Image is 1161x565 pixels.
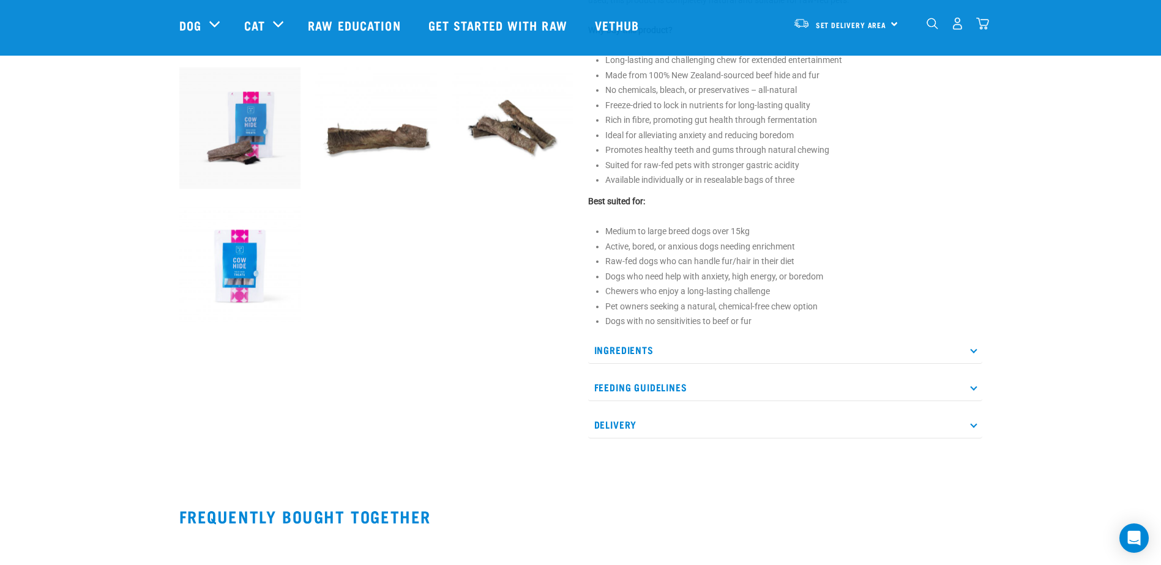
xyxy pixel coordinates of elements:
li: Dogs who need help with anxiety, high energy, or boredom [605,270,982,283]
p: Feeding Guidelines [588,374,982,401]
a: Raw Education [296,1,416,50]
li: Pet owners seeking a natural, chemical-free chew option [605,300,982,313]
li: Freeze-dried to lock in nutrients for long-lasting quality [605,99,982,112]
img: RE Product Shoot 2023 Nov8600 [179,205,301,327]
li: Ideal for alleviating anxiety and reducing boredom [605,129,982,142]
span: Set Delivery Area [816,23,887,27]
img: Cowhide [452,67,573,189]
li: Long-lasting and challenging chew for extended entertainment [605,54,982,67]
img: home-icon-1@2x.png [927,18,938,29]
strong: Best suited for: [588,196,645,206]
img: user.png [951,17,964,30]
li: Rich in fibre, promoting gut health through fermentation [605,114,982,127]
li: Medium to large breed dogs over 15kg [605,225,982,238]
li: Made from 100% New Zealand-sourced beef hide and fur [605,69,982,82]
img: Cowhide 2 [315,67,437,189]
div: Open Intercom Messenger [1119,523,1149,553]
img: van-moving.png [793,18,810,29]
li: Raw-fed dogs who can handle fur/hair in their diet [605,255,982,268]
li: Suited for raw-fed pets with stronger gastric acidity [605,159,982,172]
li: Dogs with no sensitivities to beef or fur [605,315,982,328]
a: Get started with Raw [416,1,583,50]
a: Vethub [583,1,655,50]
li: No chemicals, bleach, or preservatives – all-natural [605,84,982,97]
li: Promotes healthy teeth and gums through natural chewing [605,144,982,157]
a: Cat [244,16,265,34]
li: Active, bored, or anxious dogs needing enrichment [605,240,982,253]
img: home-icon@2x.png [976,17,989,30]
li: Chewers who enjoy a long-lasting challenge [605,285,982,298]
li: Available individually or in resealable bags of three [605,174,982,186]
h2: Frequently bought together [179,507,982,526]
p: Delivery [588,411,982,438]
p: Ingredients [588,336,982,364]
a: Dog [179,16,201,34]
img: RE Product Shoot 2023 Nov8602 [179,67,301,189]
